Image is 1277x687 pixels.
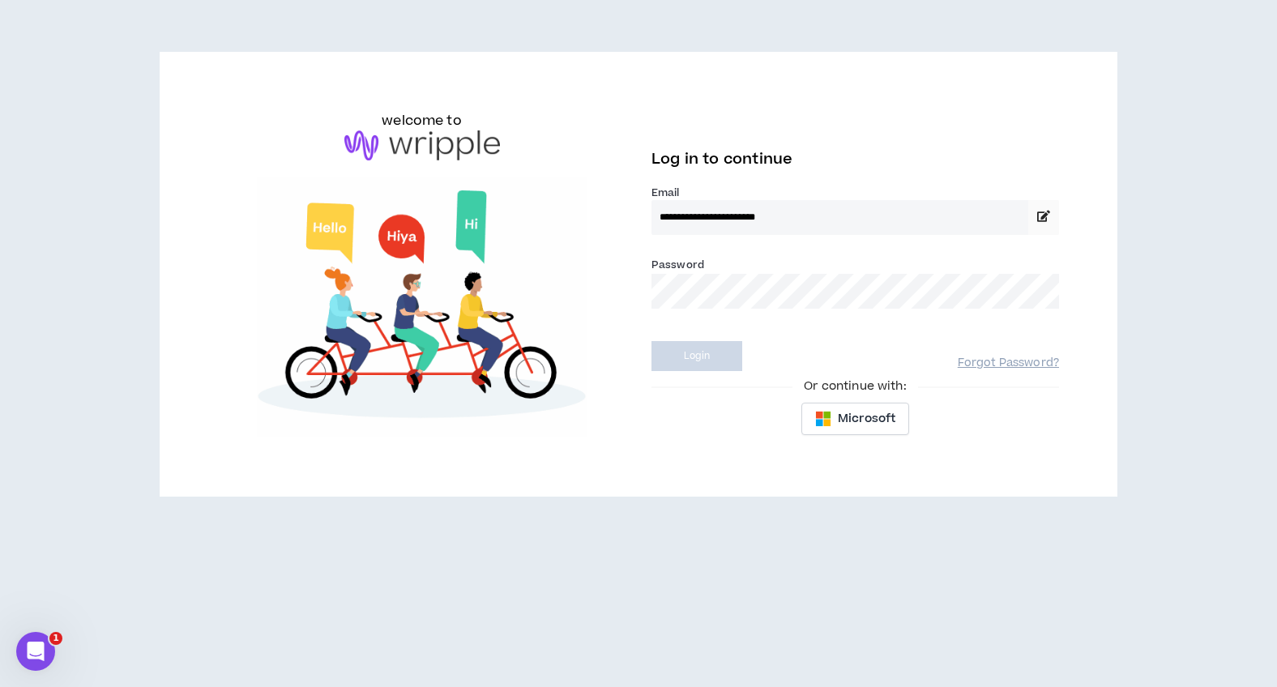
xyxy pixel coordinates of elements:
iframe: Intercom live chat [16,632,55,671]
button: Microsoft [801,403,909,435]
button: Login [651,341,742,371]
a: Forgot Password? [958,356,1059,371]
span: Or continue with: [792,378,917,395]
h6: welcome to [382,111,462,130]
label: Password [651,258,704,272]
span: 1 [49,632,62,645]
label: Email [651,186,1059,200]
span: Microsoft [838,410,895,428]
img: logo-brand.png [344,130,500,161]
span: Log in to continue [651,149,792,169]
img: Welcome to Wripple [218,177,626,437]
